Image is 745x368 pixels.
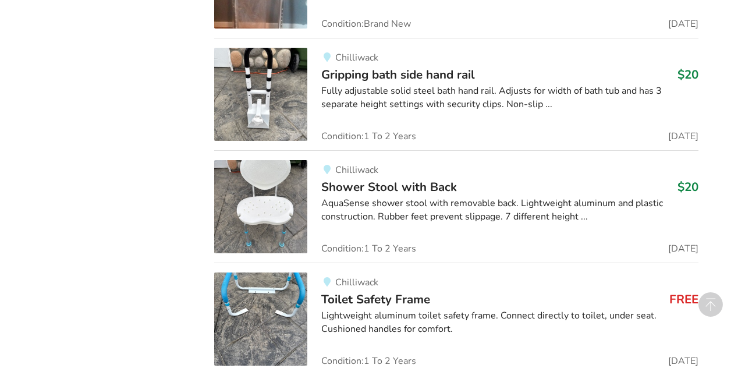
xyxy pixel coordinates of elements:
[321,356,416,366] span: Condition: 1 To 2 Years
[321,244,416,253] span: Condition: 1 To 2 Years
[214,160,307,253] img: bathroom safety-shower stool with back
[214,38,698,150] a: bathroom safety-gripping bath side hand railChilliwackGripping bath side hand rail$20Fully adjust...
[321,291,430,307] span: Toilet Safety Frame
[214,150,698,263] a: bathroom safety-shower stool with backChilliwackShower Stool with Back$20AquaSense shower stool w...
[321,19,411,29] span: Condition: Brand New
[321,84,698,111] div: Fully adjustable solid steel bath hand rail. Adjusts for width of bath tub and has 3 separate hei...
[335,51,378,64] span: Chilliwack
[321,197,698,224] div: AquaSense shower stool with removable back. Lightweight aluminum and plastic construction. Rubber...
[677,67,698,82] h3: $20
[677,179,698,194] h3: $20
[668,356,698,366] span: [DATE]
[668,132,698,141] span: [DATE]
[214,48,307,141] img: bathroom safety-gripping bath side hand rail
[214,273,307,366] img: bathroom safety-toilet safety frame
[321,66,475,83] span: Gripping bath side hand rail
[321,179,457,195] span: Shower Stool with Back
[321,309,698,336] div: Lightweight aluminum toilet safety frame. Connect directly to toilet, under seat. Cushioned handl...
[669,292,698,307] h3: FREE
[335,164,378,176] span: Chilliwack
[668,244,698,253] span: [DATE]
[335,276,378,289] span: Chilliwack
[668,19,698,29] span: [DATE]
[321,132,416,141] span: Condition: 1 To 2 Years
